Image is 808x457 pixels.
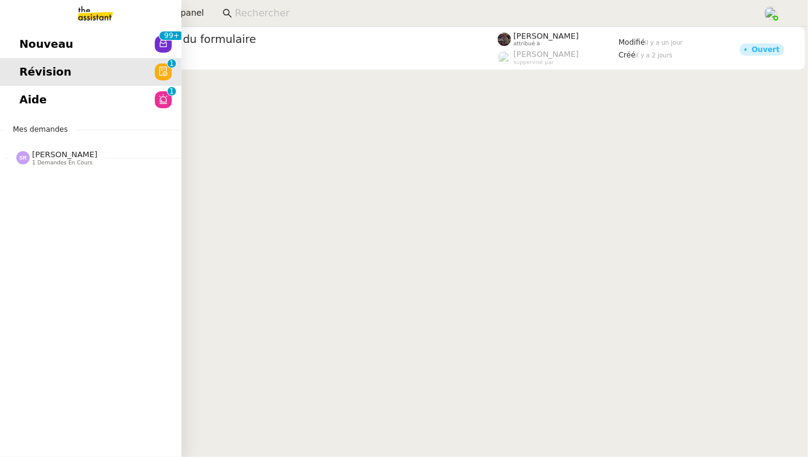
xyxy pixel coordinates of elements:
span: 1 demandes en cours [32,160,93,166]
span: [PERSON_NAME] [513,31,579,41]
span: suppervisé par [513,59,554,66]
img: users%2FoFdbodQ3TgNoWt9kP3GXAs5oaCq1%2Favatar%2Fprofile-pic.png [498,51,511,64]
input: Rechercher [235,5,751,22]
img: users%2FPPrFYTsEAUgQy5cK5MCpqKbOX8K2%2Favatar%2FCapture%20d%E2%80%99e%CC%81cran%202023-06-05%20a%... [764,7,778,20]
app-user-label: attribué à [498,31,619,47]
app-user-detailed-label: client [62,49,498,65]
span: il y a un jour [645,39,683,46]
app-user-label: suppervisé par [498,50,619,65]
p: 1 [169,87,174,98]
span: attribué à [513,41,540,47]
span: Nouveau [19,35,73,53]
span: Aide [19,91,47,109]
span: Créé [619,51,636,59]
span: Révision [19,63,71,81]
span: [PERSON_NAME] [513,50,579,59]
nz-badge-sup: 100 [159,31,184,40]
span: Mes demandes [5,123,75,135]
img: 2af2e8ed-4e7a-4339-b054-92d163d57814 [498,33,511,46]
nz-badge-sup: 1 [168,59,176,68]
span: Modifié [619,38,645,47]
span: il y a 2 jours [636,52,673,59]
span: Mettre à jour le script du formulaire [62,34,498,45]
img: svg [16,151,30,164]
p: 1 [169,59,174,70]
span: [PERSON_NAME] [32,150,97,159]
nz-badge-sup: 1 [168,87,176,96]
div: Ouvert [752,46,780,53]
